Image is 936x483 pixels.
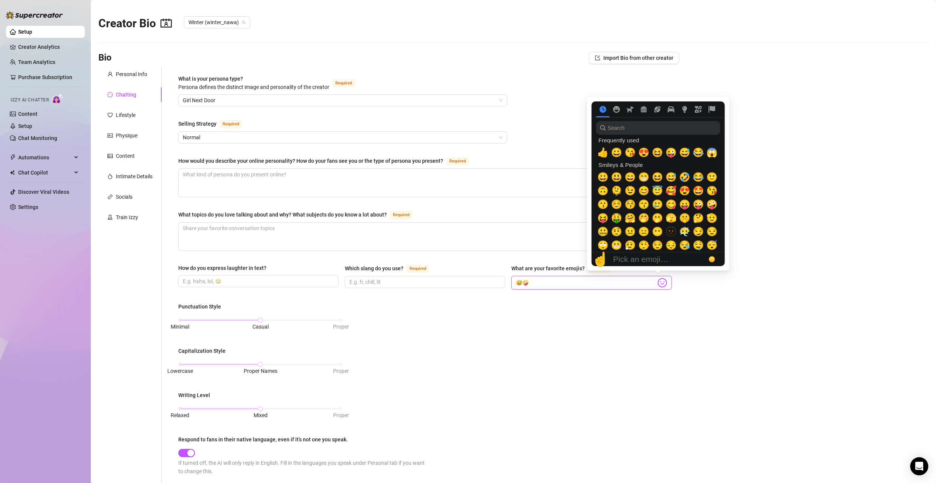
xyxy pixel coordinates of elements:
h2: Creator Bio [98,16,172,31]
span: thunderbolt [10,154,16,160]
span: Import Bio from other creator [603,55,673,61]
input: How do you express laughter in text? [183,277,333,285]
label: How do you express laughter in text? [178,264,272,272]
span: team [241,20,246,25]
span: Persona defines the distinct image and personality of the creator [178,84,329,90]
span: Minimal [171,324,190,330]
a: Setup [18,29,32,35]
span: Proper [333,412,349,418]
label: What are your favorite emojis? [511,264,619,273]
img: AI Chatter [52,93,64,104]
span: Proper [333,324,349,330]
span: link [107,194,113,199]
div: Writing Level [178,391,210,399]
span: contacts [160,17,172,29]
div: What are your favorite emojis? [511,264,585,273]
span: Izzy AI Chatter [11,97,49,104]
span: idcard [107,133,113,138]
textarea: What topics do you love talking about and why? What subjects do you know a lot about? [179,223,671,251]
a: Settings [18,204,38,210]
span: Required [446,157,469,165]
label: Capitalization Style [178,347,231,355]
img: logo-BBDzfeDw.svg [6,11,63,19]
span: Girl Next Door [183,95,503,106]
span: user [107,72,113,77]
h3: Bio [98,52,112,64]
img: Chat Copilot [10,170,15,175]
div: Respond to fans in their native language, even if it’s not one you speak. [178,435,348,444]
a: Team Analytics [18,59,55,65]
span: message [107,92,113,97]
div: Socials [116,193,132,201]
a: Discover Viral Videos [18,189,69,195]
div: Personal Info [116,70,147,78]
div: How do you express laughter in text? [178,264,266,272]
div: If turned off, the AI will only reply in English. Fill in the languages you speak under Personal ... [178,459,425,475]
div: How would you describe your online personality? How do your fans see you or the type of persona y... [178,157,443,165]
span: Required [390,211,413,219]
span: Required [406,265,429,273]
div: Physique [116,131,137,140]
button: Import Bio from other creator [589,52,679,64]
label: Respond to fans in their native language, even if it’s not one you speak. [178,435,353,444]
div: What topics do you love talking about and why? What subjects do you know a lot about? [178,210,387,219]
a: Creator Analytics [18,41,79,53]
span: heart [107,112,113,118]
span: Required [220,120,242,128]
input: Which slang do you use? [349,278,499,286]
a: Chat Monitoring [18,135,57,141]
span: Winter (winter_nawa) [188,17,246,28]
span: Casual [252,324,269,330]
span: fire [107,174,113,179]
a: Purchase Subscription [18,74,72,80]
a: Content [18,111,37,117]
label: What topics do you love talking about and why? What subjects do you know a lot about? [178,210,421,219]
div: Chatting [116,90,136,99]
div: Selling Strategy [178,120,216,128]
div: Train Izzy [116,213,138,221]
span: Proper Names [244,368,277,374]
div: Content [116,152,135,160]
div: Intimate Details [116,172,153,181]
label: Punctuation Style [178,302,226,311]
img: svg%3e [657,278,667,288]
a: Setup [18,123,32,129]
label: How would you describe your online personality? How do your fans see you or the type of persona y... [178,156,477,165]
label: Writing Level [178,391,215,399]
span: import [595,55,600,61]
button: Respond to fans in their native language, even if it’s not one you speak. [178,449,195,457]
div: Open Intercom Messenger [910,457,928,475]
span: Automations [18,151,72,164]
span: Mixed [254,412,268,418]
textarea: How would you describe your online personality? How do your fans see you or the type of persona y... [179,169,671,197]
span: Lowercase [167,368,193,374]
span: Required [332,79,355,87]
div: Punctuation Style [178,302,221,311]
span: Normal [183,132,503,143]
div: Which slang do you use? [345,264,403,273]
span: What is your persona type? [178,76,329,90]
span: picture [107,153,113,159]
span: Chat Copilot [18,167,72,179]
label: Selling Strategy [178,119,251,128]
span: Relaxed [171,412,190,418]
span: experiment [107,215,113,220]
label: Which slang do you use? [345,264,438,273]
input: What are your favorite emojis? [516,278,656,288]
span: Proper [333,368,349,374]
div: Capitalization Style [178,347,226,355]
div: Lifestyle [116,111,135,119]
